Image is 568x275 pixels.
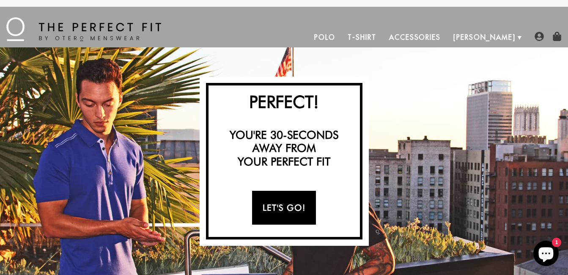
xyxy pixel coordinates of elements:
[6,17,161,41] img: The Perfect Fit - by Otero Menswear - Logo
[341,27,382,47] a: T-Shirt
[252,191,316,225] a: Let's Go!
[383,27,447,47] a: Accessories
[531,241,561,268] inbox-online-store-chat: Shopify online store chat
[552,32,562,41] img: shopping-bag-icon.png
[213,128,356,168] h3: You're 30-seconds away from your perfect fit
[535,32,544,41] img: user-account-icon.png
[308,27,342,47] a: Polo
[213,91,356,112] h2: Perfect!
[447,27,522,47] a: [PERSON_NAME]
